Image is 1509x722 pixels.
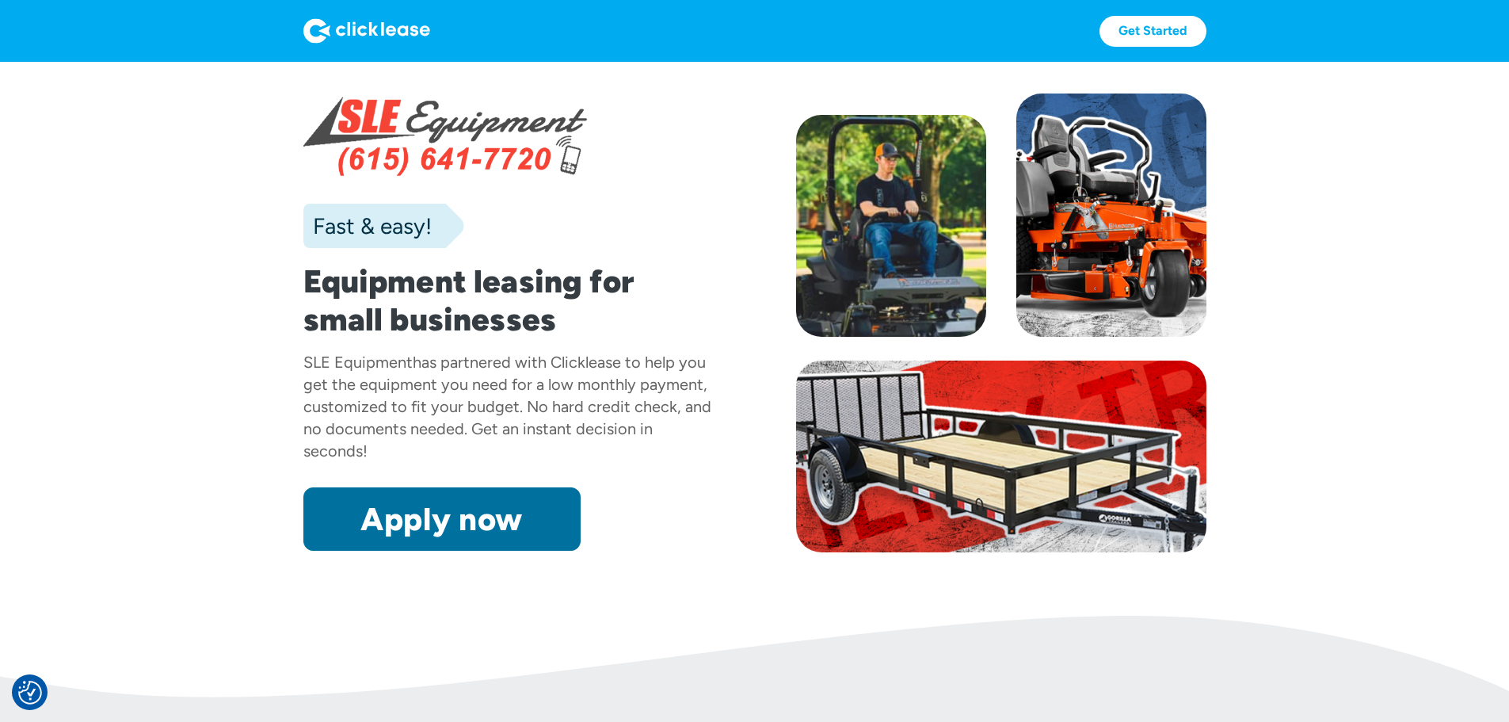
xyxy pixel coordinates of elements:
img: Logo [303,18,430,44]
img: Revisit consent button [18,681,42,705]
h1: Equipment leasing for small businesses [303,262,714,338]
a: Apply now [303,487,581,551]
div: has partnered with Clicklease to help you get the equipment you need for a low monthly payment, c... [303,353,711,460]
a: Get Started [1099,16,1206,47]
div: Fast & easy! [303,210,432,242]
button: Consent Preferences [18,681,42,705]
div: SLE Equipment [303,353,413,372]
